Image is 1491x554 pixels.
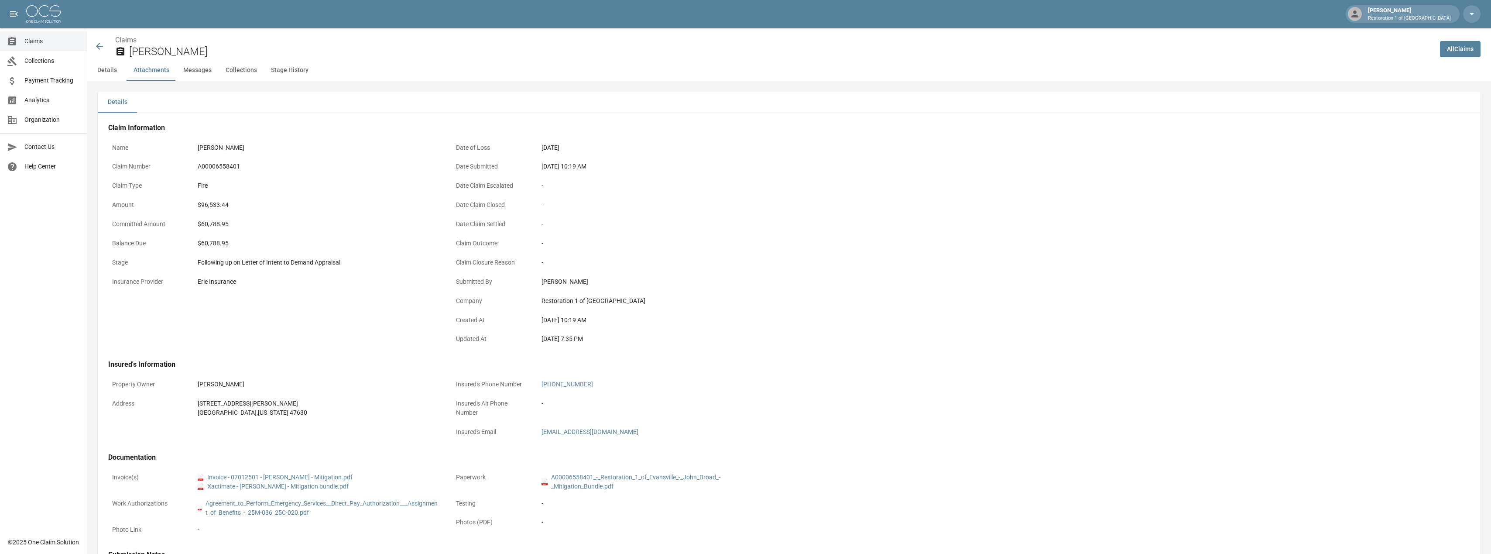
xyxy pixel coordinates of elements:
[108,124,785,132] h4: Claim Information
[127,60,176,81] button: Attachments
[198,181,438,190] div: Fire
[108,495,187,512] p: Work Authorizations
[452,376,531,393] p: Insured's Phone Number
[542,399,781,408] div: -
[108,196,187,213] p: Amount
[198,162,438,171] div: A00006558401
[108,216,187,233] p: Committed Amount
[198,408,438,417] div: [GEOGRAPHIC_DATA] , [US_STATE] 47630
[542,181,781,190] div: -
[108,453,785,462] h4: Documentation
[98,92,137,113] button: Details
[452,395,531,421] p: Insured's Alt Phone Number
[542,277,781,286] div: [PERSON_NAME]
[24,115,80,124] span: Organization
[452,177,531,194] p: Date Claim Escalated
[1440,41,1481,57] a: AllClaims
[198,380,438,389] div: [PERSON_NAME]
[24,76,80,85] span: Payment Tracking
[115,36,137,44] a: Claims
[542,239,781,248] div: -
[452,254,531,271] p: Claim Closure Reason
[452,330,531,348] p: Updated At
[108,254,187,271] p: Stage
[452,495,531,512] p: Testing
[108,521,187,538] p: Photo Link
[87,60,127,81] button: Details
[24,162,80,171] span: Help Center
[5,5,23,23] button: open drawer
[176,60,219,81] button: Messages
[542,162,781,171] div: [DATE] 10:19 AM
[8,538,79,547] div: © 2025 One Claim Solution
[542,220,781,229] div: -
[108,158,187,175] p: Claim Number
[198,399,438,408] div: [STREET_ADDRESS][PERSON_NAME]
[542,473,781,491] a: pdfA00006558401_-_Restoration_1_of_Evansville_-_John_Broad_-_Mitigation_Bundle.pdf
[198,525,438,534] div: -
[108,469,187,486] p: Invoice(s)
[452,235,531,252] p: Claim Outcome
[542,428,638,435] a: [EMAIL_ADDRESS][DOMAIN_NAME]
[198,499,438,517] a: pdfAgreement_to_Perform_Emergency_Services__Direct_Pay_Authorization___Assignment_of_Benefits_-_2...
[198,200,438,210] div: $96,533.44
[452,196,531,213] p: Date Claim Closed
[452,273,531,290] p: Submitted By
[542,296,781,306] div: Restoration 1 of [GEOGRAPHIC_DATA]
[98,92,1481,113] div: details tabs
[542,518,781,527] div: -
[542,316,781,325] div: [DATE] 10:19 AM
[198,277,438,286] div: Erie Insurance
[24,37,80,46] span: Claims
[198,239,438,248] div: $60,788.95
[452,139,531,156] p: Date of Loss
[542,200,781,210] div: -
[108,360,785,369] h4: Insured's Information
[198,143,438,152] div: [PERSON_NAME]
[542,334,781,344] div: [DATE] 7:35 PM
[24,142,80,151] span: Contact Us
[1368,15,1451,22] p: Restoration 1 of [GEOGRAPHIC_DATA]
[542,258,781,267] div: -
[542,143,781,152] div: [DATE]
[1364,6,1454,22] div: [PERSON_NAME]
[108,395,187,412] p: Address
[108,235,187,252] p: Balance Due
[198,220,438,229] div: $60,788.95
[452,423,531,440] p: Insured's Email
[115,35,1433,45] nav: breadcrumb
[24,56,80,65] span: Collections
[219,60,264,81] button: Collections
[452,514,531,531] p: Photos (PDF)
[108,139,187,156] p: Name
[452,312,531,329] p: Created At
[452,469,531,486] p: Paperwork
[26,5,61,23] img: ocs-logo-white-transparent.png
[24,96,80,105] span: Analytics
[542,381,593,388] a: [PHONE_NUMBER]
[264,60,315,81] button: Stage History
[542,499,781,508] div: -
[198,258,438,267] div: Following up on Letter of Intent to Demand Appraisal
[452,158,531,175] p: Date Submitted
[452,216,531,233] p: Date Claim Settled
[198,473,353,482] a: pdfInvoice - 07012501 - [PERSON_NAME] - Mitigation.pdf
[108,177,187,194] p: Claim Type
[129,45,1433,58] h2: [PERSON_NAME]
[108,376,187,393] p: Property Owner
[452,292,531,310] p: Company
[198,482,349,491] a: pdfXactimate - [PERSON_NAME] - Mitigation bundle.pdf
[108,273,187,290] p: Insurance Provider
[87,60,1491,81] div: anchor tabs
